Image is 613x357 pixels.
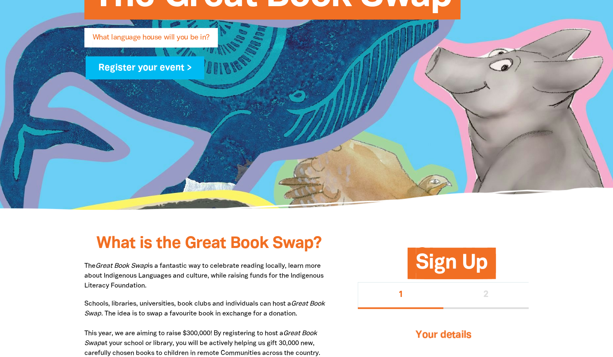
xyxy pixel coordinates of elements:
span: What is the Great Book Swap? [96,236,321,251]
em: Great Book Swap [96,263,148,269]
a: Register your event > [86,56,205,79]
p: The is a fantastic way to celebrate reading locally, learn more about Indigenous Languages and cu... [84,261,333,291]
em: Great Book Swap [84,331,317,346]
em: Great Book Swap [84,301,325,317]
span: What language house will you be in? [93,34,210,47]
h3: Your details [368,319,519,352]
span: Sign Up [416,254,487,279]
button: Stage 1 [358,283,443,309]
